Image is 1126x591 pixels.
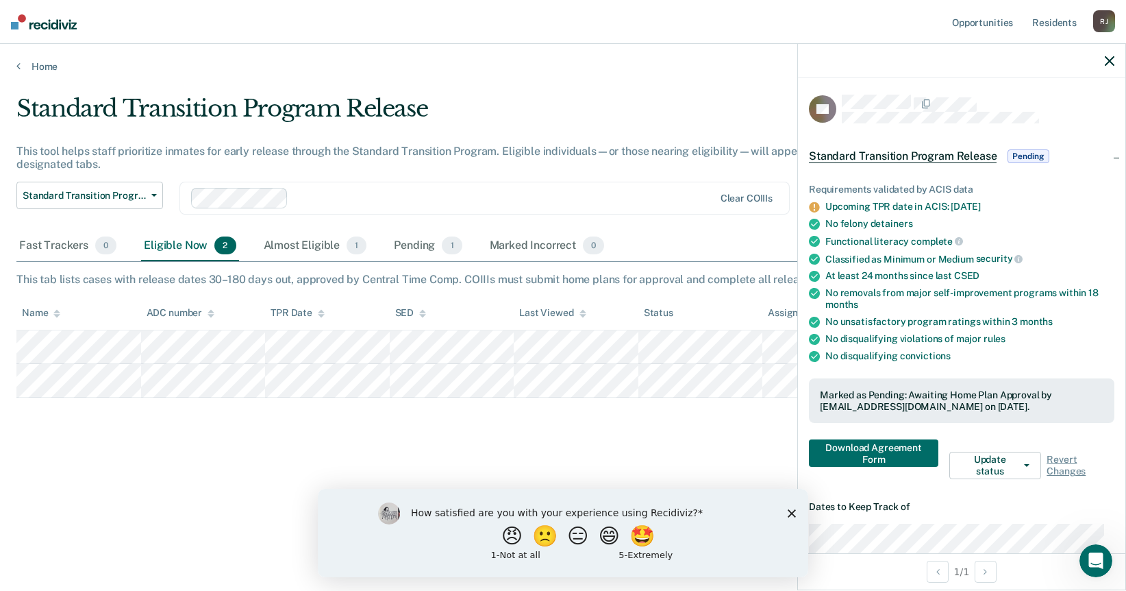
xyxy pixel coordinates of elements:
div: 1 / 1 [798,553,1125,590]
span: months [825,299,858,310]
div: Fast Trackers [16,231,119,261]
span: months [1020,316,1053,327]
a: Home [16,60,1110,73]
span: Standard Transition Program Release [809,149,997,163]
span: 1 [442,237,462,254]
span: Pending [1008,149,1049,163]
div: No disqualifying [825,350,1114,362]
div: No unsatisfactory program ratings within 3 [825,316,1114,328]
div: Standard Transition Program Release [16,95,861,134]
div: Almost Eligible [261,231,370,261]
div: Close [236,22,260,47]
div: Send us a message [14,184,260,222]
div: Pending [391,231,464,261]
span: Messages [182,462,229,472]
div: ADC number [147,307,215,319]
iframe: Survey by Kim from Recidiviz [318,489,808,577]
div: Clear COIIIs [721,193,773,204]
div: Send us a message [28,196,229,210]
div: Status [644,307,673,319]
div: Name [22,307,60,319]
span: Home [53,462,84,472]
div: No removals from major self-improvement programs within 18 [825,287,1114,311]
img: Recidiviz [11,14,77,29]
div: Requirements validated by ACIS data [809,184,1114,195]
div: SED [395,307,427,319]
div: Eligible Now [141,231,238,261]
img: logo [27,26,103,48]
img: Profile image for Rajan [134,22,162,49]
button: Next Opportunity [975,561,997,583]
span: Standard Transition Program Release [23,190,146,202]
div: TPR Date [271,307,325,319]
div: Classified as Minimum or Medium [825,253,1114,265]
span: 0 [95,237,116,254]
span: 0 [583,237,604,254]
button: Download Agreement Form [809,439,938,467]
div: This tab lists cases with release dates 30–180 days out, approved by Central Time Comp. COIIIs mu... [16,273,1110,286]
span: rules [984,333,1005,344]
div: No felony [825,218,1114,230]
span: convictions [900,350,951,361]
div: This tool helps staff prioritize inmates for early release through the Standard Transition Progra... [16,145,861,171]
div: Profile image for Krysty [186,22,214,49]
span: complete [911,236,963,247]
span: CSED [954,270,979,281]
div: No disqualifying violations of major [825,333,1114,345]
iframe: Intercom live chat [1079,544,1112,577]
div: Upcoming TPR date in ACIS: [DATE] [825,201,1114,213]
div: Assigned to [768,307,832,319]
button: Messages [137,428,274,483]
div: Marked Incorrect [487,231,608,261]
div: Last Viewed [519,307,586,319]
p: How can we help? [27,144,247,167]
span: security [976,253,1023,264]
img: Profile image for Kim [160,22,188,49]
div: Standard Transition Program ReleasePending [798,134,1125,178]
div: At least 24 months since last [825,270,1114,282]
button: Previous Opportunity [927,561,949,583]
span: detainers [871,218,913,229]
span: Revert Changes [1047,454,1114,477]
a: Navigate to form link [809,439,944,467]
span: 2 [214,237,236,254]
div: Marked as Pending: Awaiting Home Plan Approval by [EMAIL_ADDRESS][DOMAIN_NAME] on [DATE]. [820,389,1103,413]
span: 1 [347,237,366,254]
p: Hi [PERSON_NAME] 👋 [27,97,247,144]
dt: Dates to Keep Track of [809,501,1114,513]
div: Functional literacy [825,235,1114,248]
div: R J [1093,10,1115,32]
button: Update status [949,452,1041,479]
